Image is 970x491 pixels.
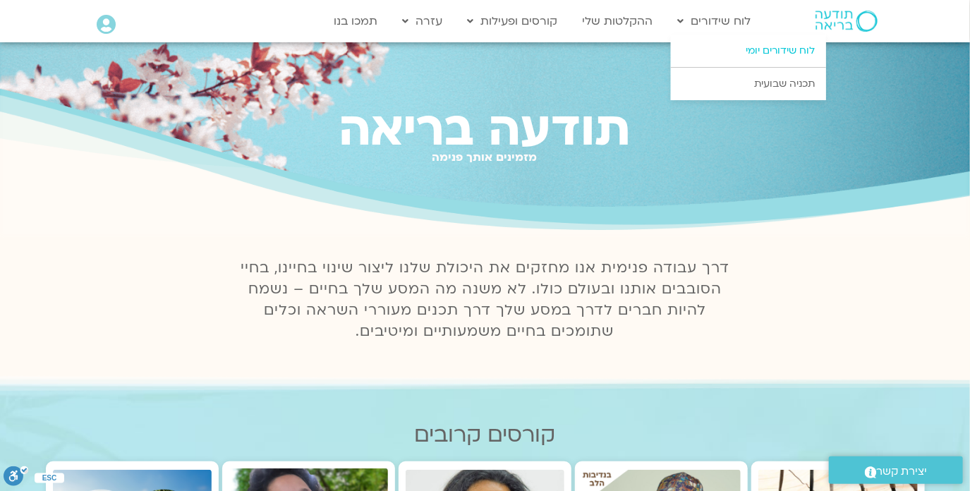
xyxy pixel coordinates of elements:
a: עזרה [396,8,450,35]
a: לוח שידורים [671,8,758,35]
a: ההקלטות שלי [576,8,660,35]
a: תכניה שבועית [671,68,826,100]
a: תמכו בנו [327,8,385,35]
span: יצירת קשר [877,462,928,481]
p: דרך עבודה פנימית אנו מחזקים את היכולת שלנו ליצור שינוי בחיינו, בחיי הסובבים אותנו ובעולם כולו. לא... [233,257,738,342]
img: תודעה בריאה [816,11,878,32]
a: קורסים ופעילות [461,8,565,35]
a: יצירת קשר [829,456,963,484]
a: לוח שידורים יומי [671,35,826,67]
h2: קורסים קרובים [46,423,925,447]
